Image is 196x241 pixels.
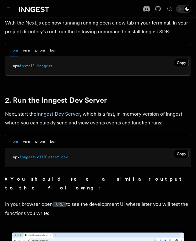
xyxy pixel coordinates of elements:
[10,44,18,57] button: npm
[37,64,52,68] span: inngest
[35,135,45,148] button: pnpm
[5,110,191,127] p: Next, start the , which is a fast, in-memory version of Inngest where you can quickly send and vi...
[174,150,189,158] button: Copy
[10,135,18,148] button: npm
[61,155,68,159] span: dev
[19,64,35,68] span: install
[13,64,19,68] span: npm
[19,155,59,159] span: inngest-cli@latest
[5,176,184,191] strong: You should see a similar output to the following:
[53,202,66,207] code: [URL]
[13,155,19,159] span: npx
[50,44,57,57] button: bun
[176,5,191,13] button: Toggle dark mode
[36,111,80,117] a: Inngest Dev Server
[5,5,13,13] button: Toggle navigation
[5,175,191,192] summary: You should see a similar output to the following:
[5,200,191,218] p: In your browser open to see the development UI where later you will test the functions you write:
[166,5,173,13] button: Find something...
[23,135,30,148] button: yarn
[50,135,57,148] button: bun
[5,96,107,105] a: 2. Run the Inngest Dev Server
[53,201,66,207] a: [URL]
[174,59,189,67] button: Copy
[5,19,191,36] p: With the Next.js app now running running open a new tab in your terminal. In your project directo...
[35,44,45,57] button: pnpm
[23,44,30,57] button: yarn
